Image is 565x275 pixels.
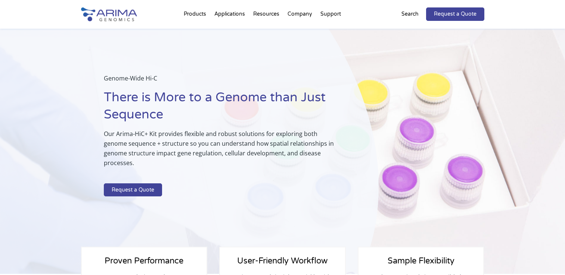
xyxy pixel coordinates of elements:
[104,183,162,197] a: Request a Quote
[81,7,137,21] img: Arima-Genomics-logo
[104,89,341,129] h1: There is More to a Genome than Just Sequence
[105,256,183,266] span: Proven Performance
[426,7,484,21] a: Request a Quote
[104,73,341,89] p: Genome-Wide Hi-C
[388,256,454,266] span: Sample Flexibility
[104,129,341,174] p: Our Arima-HiC+ Kit provides flexible and robust solutions for exploring both genome sequence + st...
[401,9,419,19] p: Search
[237,256,327,266] span: User-Friendly Workflow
